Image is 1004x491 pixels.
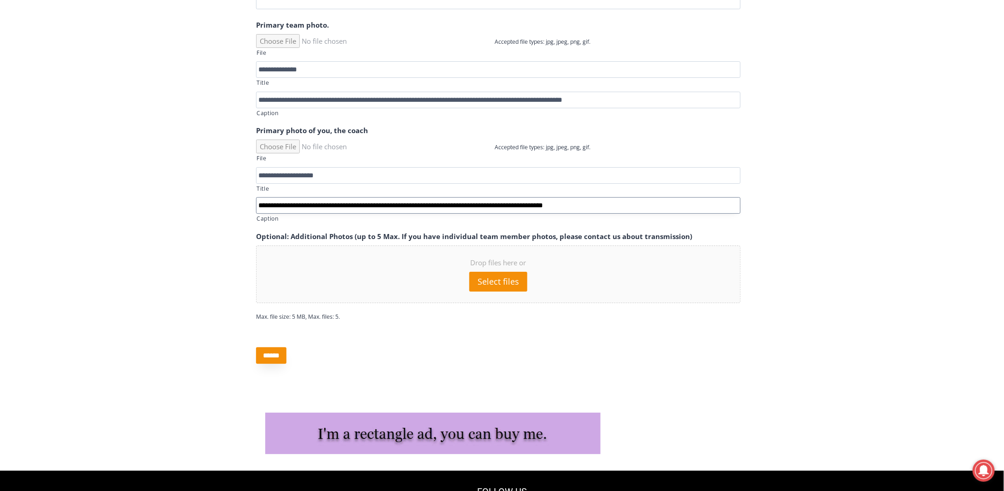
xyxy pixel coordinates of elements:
label: Caption [257,214,741,223]
label: Caption [257,109,741,118]
a: Intern @ [DOMAIN_NAME] [222,89,446,115]
div: Apply Now <> summer and RHS senior internships available [233,0,435,89]
span: Accepted file types: jpg, jpeg, png, gif. [495,30,598,46]
label: Optional: Additional Photos (up to 5 Max. If you have individual team member photos, please conta... [256,232,692,241]
img: I'm a rectangle ad, you can buy me [265,413,601,454]
label: Primary photo of you, the coach [256,126,368,135]
label: Primary team photo. [256,21,329,30]
span: Accepted file types: jpg, jpeg, png, gif. [495,136,598,151]
label: Title [257,78,741,88]
label: File [257,154,741,163]
button: select files, optional: additional photos (up to 5 max. if you have individual team member photos... [469,272,527,292]
span: Drop files here or [268,257,729,268]
span: Max. file size: 5 MB, Max. files: 5. [256,305,347,321]
span: Intern @ [DOMAIN_NAME] [241,92,427,112]
label: Title [257,184,741,193]
label: File [257,48,741,58]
